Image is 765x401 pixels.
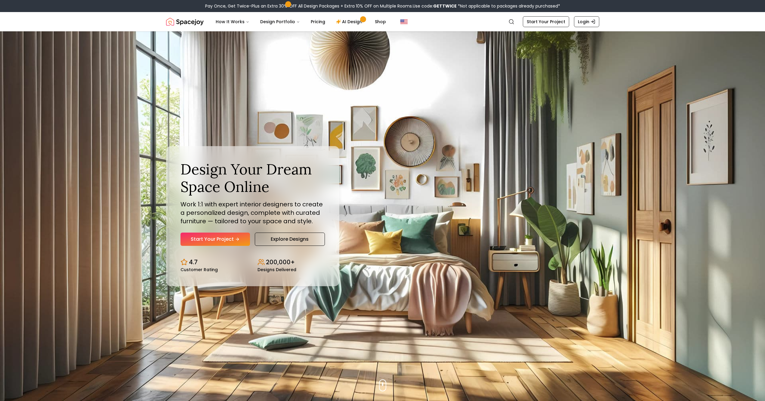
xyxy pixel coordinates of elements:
[180,233,250,246] a: Start Your Project
[180,253,325,272] div: Design stats
[180,161,325,195] h1: Design Your Dream Space Online
[306,16,330,28] a: Pricing
[166,12,599,31] nav: Global
[413,3,457,9] span: Use code:
[166,16,204,28] a: Spacejoy
[400,18,408,25] img: United States
[166,16,204,28] img: Spacejoy Logo
[433,3,457,9] b: GETTWICE
[574,16,599,27] a: Login
[189,258,198,266] p: 4.7
[523,16,569,27] a: Start Your Project
[370,16,391,28] a: Shop
[266,258,295,266] p: 200,000+
[180,200,325,225] p: Work 1:1 with expert interior designers to create a personalized design, complete with curated fu...
[211,16,254,28] button: How It Works
[255,16,305,28] button: Design Portfolio
[211,16,391,28] nav: Main
[180,268,218,272] small: Customer Rating
[258,268,296,272] small: Designs Delivered
[457,3,560,9] span: *Not applicable to packages already purchased*
[255,233,325,246] a: Explore Designs
[331,16,369,28] a: AI Design
[205,3,560,9] div: Pay Once, Get Twice-Plus an Extra 30% OFF All Design Packages + Extra 10% OFF on Multiple Rooms.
